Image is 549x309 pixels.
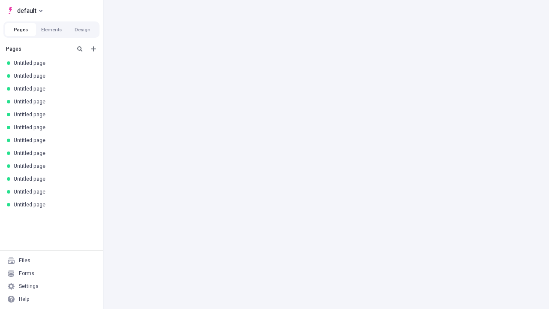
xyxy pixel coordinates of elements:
[14,85,93,92] div: Untitled page
[14,188,93,195] div: Untitled page
[14,60,93,67] div: Untitled page
[14,124,93,131] div: Untitled page
[14,98,93,105] div: Untitled page
[3,4,46,17] button: Select site
[14,163,93,170] div: Untitled page
[14,111,93,118] div: Untitled page
[14,137,93,144] div: Untitled page
[19,296,30,303] div: Help
[19,257,30,264] div: Files
[17,6,36,16] span: default
[14,201,93,208] div: Untitled page
[14,176,93,182] div: Untitled page
[36,23,67,36] button: Elements
[5,23,36,36] button: Pages
[67,23,98,36] button: Design
[19,270,34,277] div: Forms
[19,283,39,290] div: Settings
[6,45,71,52] div: Pages
[88,44,99,54] button: Add new
[14,150,93,157] div: Untitled page
[14,73,93,79] div: Untitled page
